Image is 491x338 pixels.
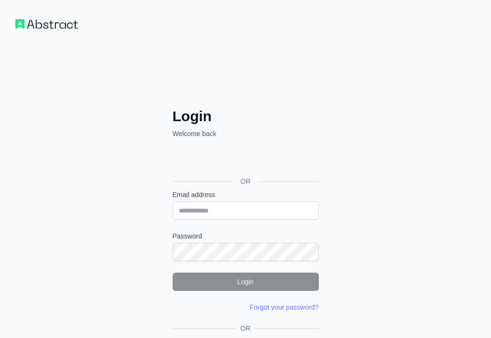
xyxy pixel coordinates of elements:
label: Email address [173,190,319,200]
h2: Login [173,108,319,125]
p: Welcome back [173,129,319,138]
a: Forgot your password? [250,303,318,311]
button: Login [173,273,319,291]
img: Workflow [15,19,78,29]
span: OR [233,176,258,186]
span: OR [237,324,254,333]
iframe: Przycisk Zaloguj się przez Google [168,149,322,170]
label: Password [173,231,319,241]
